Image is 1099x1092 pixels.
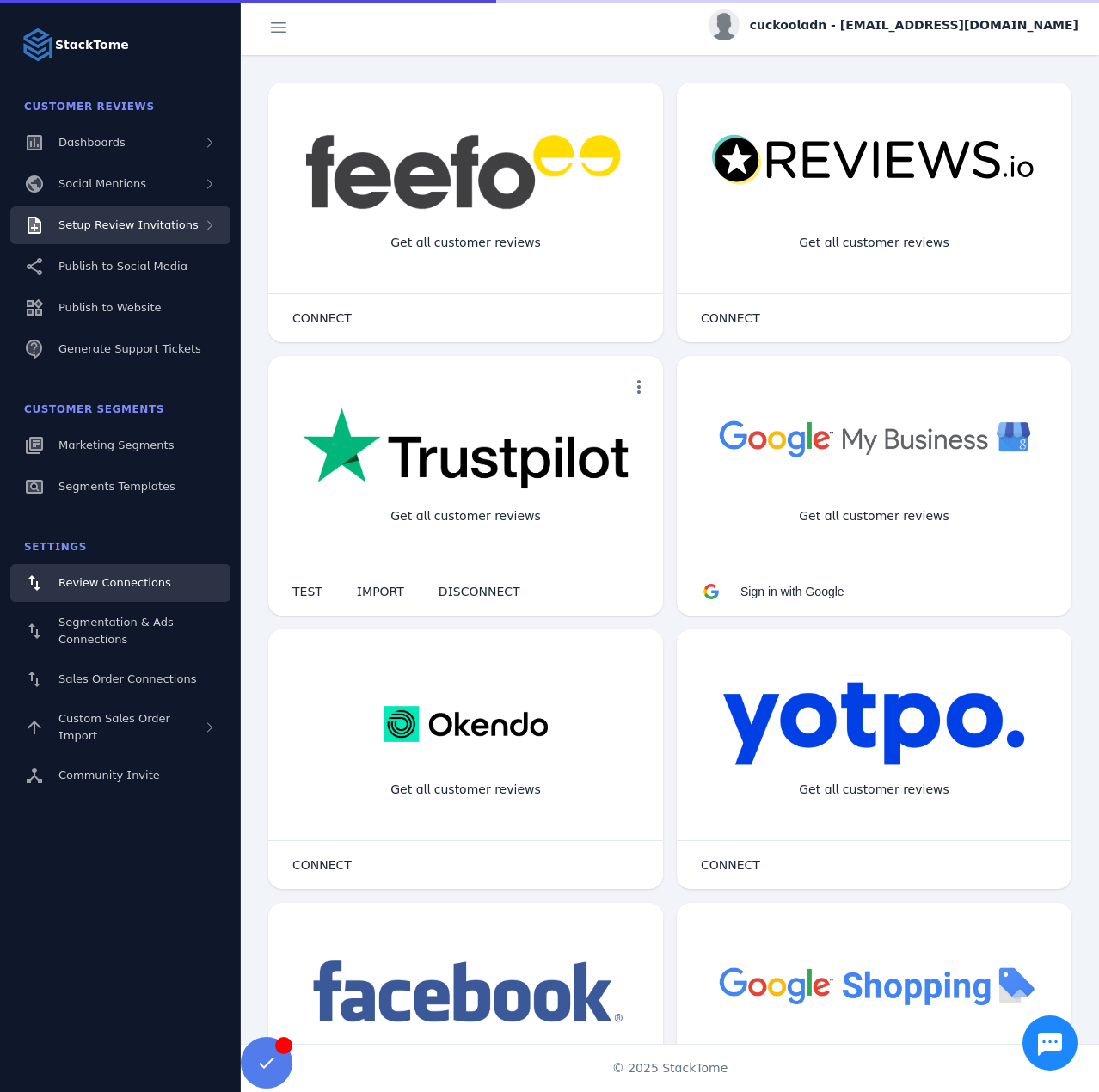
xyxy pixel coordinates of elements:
[10,564,230,602] a: Review Connections
[10,289,230,327] a: Publish to Website
[58,576,171,589] span: Review Connections
[709,9,740,40] img: profile.jpg
[21,28,55,62] img: Logo image
[439,586,520,598] span: DISCONNECT
[10,660,230,698] a: Sales Order Connections
[10,757,230,794] a: Community Invite
[24,541,87,553] span: Settings
[292,312,352,324] span: CONNECT
[58,301,161,314] span: Publish to Website
[10,468,230,506] a: Segments Templates
[10,248,230,285] a: Publish to Social Media
[772,1040,975,1086] div: Import Products from Google
[55,36,129,54] strong: StackTome
[740,585,844,598] span: Sign in with Google
[357,586,404,598] span: IMPORT
[275,574,340,609] button: TEST
[750,16,1078,34] span: cuckooladn - [EMAIL_ADDRESS][DOMAIN_NAME]
[785,220,963,266] div: Get all customer reviews
[377,220,555,266] div: Get all customer reviews
[58,480,175,493] span: Segments Templates
[612,1059,728,1077] span: © 2025 StackTome
[684,574,862,609] button: Sign in with Google
[785,494,963,539] div: Get all customer reviews
[10,605,230,657] a: Segmentation & Ads Connections
[785,767,963,813] div: Get all customer reviews
[377,494,555,539] div: Get all customer reviews
[58,218,199,231] span: Setup Review Invitations
[58,260,187,273] span: Publish to Social Media
[701,859,760,871] span: CONNECT
[722,681,1026,767] img: yotpo.png
[711,134,1037,187] img: reviewsio.svg
[377,767,555,813] div: Get all customer reviews
[384,681,548,767] img: okendo.webp
[58,439,174,451] span: Marketing Segments
[58,672,196,685] span: Sales Order Connections
[275,848,369,882] button: CONNECT
[24,403,164,415] span: Customer Segments
[421,574,537,609] button: DISCONNECT
[303,134,629,210] img: feefo.png
[622,370,656,404] button: more
[684,301,777,335] button: CONNECT
[684,848,777,882] button: CONNECT
[292,859,352,871] span: CONNECT
[24,101,155,113] span: Customer Reviews
[709,9,1078,40] button: cuckooladn - [EMAIL_ADDRESS][DOMAIN_NAME]
[701,312,760,324] span: CONNECT
[10,330,230,368] a: Generate Support Tickets
[58,616,174,646] span: Segmentation & Ads Connections
[58,712,170,742] span: Custom Sales Order Import
[303,408,629,492] img: trustpilot.png
[303,954,629,1031] img: facebook.png
[711,408,1037,469] img: googlebusiness.png
[292,586,322,598] span: TEST
[340,574,421,609] button: IMPORT
[58,177,146,190] span: Social Mentions
[711,954,1037,1015] img: googleshopping.png
[58,136,126,149] span: Dashboards
[58,342,201,355] span: Generate Support Tickets
[275,301,369,335] button: CONNECT
[58,769,160,782] span: Community Invite
[10,426,230,464] a: Marketing Segments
